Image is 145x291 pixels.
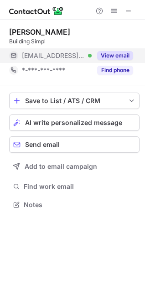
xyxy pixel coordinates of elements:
[9,37,140,46] div: Building Simpl
[9,27,70,36] div: [PERSON_NAME]
[9,114,140,131] button: AI write personalized message
[9,158,140,175] button: Add to email campaign
[97,66,133,75] button: Reveal Button
[25,119,122,126] span: AI write personalized message
[97,51,133,60] button: Reveal Button
[24,182,136,191] span: Find work email
[9,93,140,109] button: save-profile-one-click
[9,136,140,153] button: Send email
[9,5,64,16] img: ContactOut v5.3.10
[9,198,140,211] button: Notes
[25,163,97,170] span: Add to email campaign
[22,52,85,60] span: [EMAIL_ADDRESS][DOMAIN_NAME]
[25,97,124,104] div: Save to List / ATS / CRM
[25,141,60,148] span: Send email
[9,180,140,193] button: Find work email
[24,201,136,209] span: Notes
